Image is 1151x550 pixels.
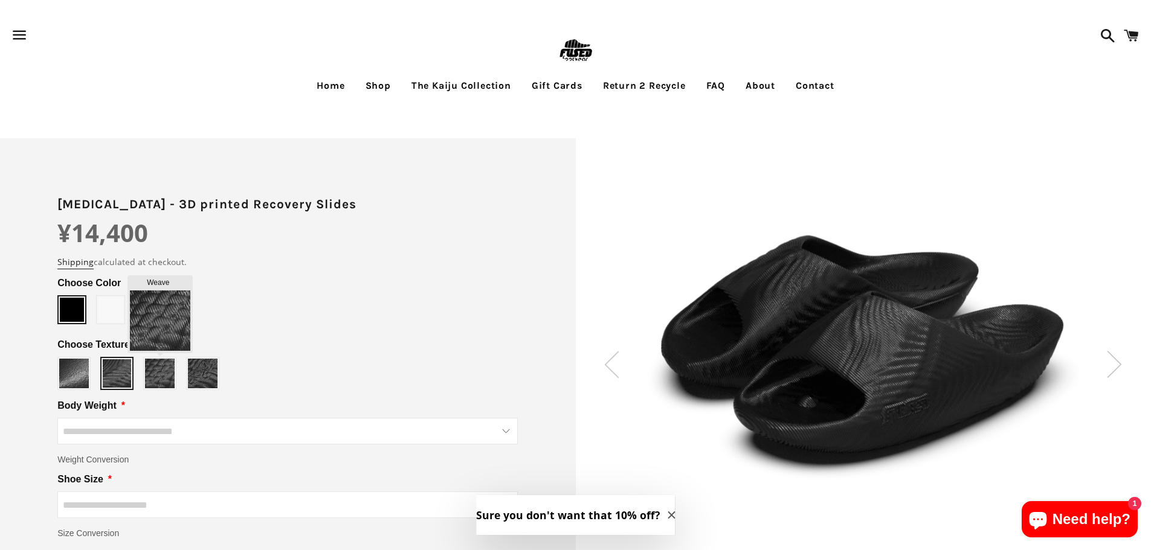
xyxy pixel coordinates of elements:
[57,196,518,213] h2: [MEDICAL_DATA] - 3D printed Recovery Slides
[57,255,518,269] div: calculated at checkout.
[103,359,131,388] img: https://cdn.shopify.com/s/files/1/2395/9785/files/Texture-Eirean.png?v=1740121219
[132,340,156,350] span: Eirean
[556,31,595,71] img: FUSEDfootwear
[523,71,592,101] a: Gift Cards
[1107,351,1122,378] img: SVG Icon
[594,71,695,101] a: Return 2 Recycle
[57,256,94,269] a: Shipping
[57,418,518,444] input: Body Weight
[59,359,89,388] img: https://cdn.shopify.com/s/files/1/2395/9785/files/Texture-Slate.png?v=1740121210
[188,359,218,388] img: https://cdn.shopify.com/s/files/1/2395/9785/files/Texture-Gyri.png?v=1740121242
[1018,501,1141,540] inbox-online-store-chat: Shopify online store chat
[57,472,106,487] span: Shoe Size
[648,214,1080,487] img: Eirean-Black
[145,359,175,388] img: https://cdn.shopify.com/s/files/1/2395/9785/files/Texture-Weave.png?v=1740121232
[787,71,843,101] a: Contact
[57,453,129,466] span: Weight Conversion
[308,71,353,101] a: Home
[57,337,156,352] span: Choose Texture
[356,71,400,101] a: Shop
[57,216,148,249] span: ¥14,400
[737,71,784,101] a: About
[57,276,123,290] span: Choose Color
[57,526,119,540] span: Size Conversion
[697,71,734,101] a: FAQ
[57,491,518,518] input: Shoe Size
[402,71,520,101] a: The Kaiju Collection
[604,351,619,378] img: SVG Icon
[57,398,118,413] span: Body Weight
